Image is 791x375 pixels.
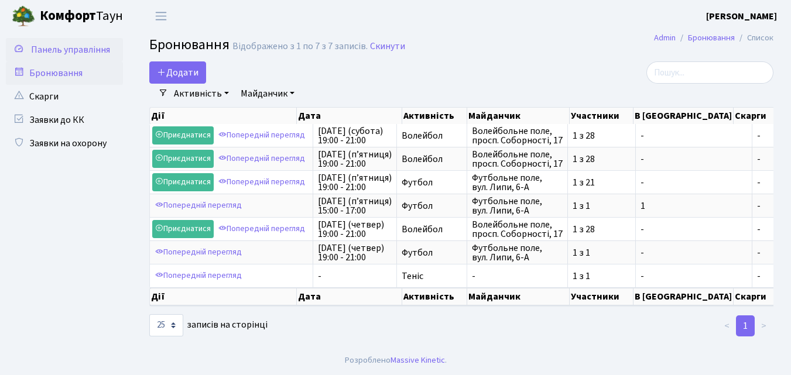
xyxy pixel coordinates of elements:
span: Теніс [402,271,462,281]
span: 1 [641,201,747,211]
th: Дата [297,108,402,124]
span: Волейбол [402,131,462,140]
a: Попередній перегляд [152,197,245,215]
span: [DATE] (п’ятниця) 19:00 - 21:00 [318,150,392,168]
span: Волейбол [402,154,462,164]
th: Активність [402,288,467,305]
span: Волейбольне поле, просп. Соборності, 17 [472,126,563,145]
span: - [641,248,747,257]
a: Бронювання [6,61,123,85]
b: [PERSON_NAME] [706,10,777,23]
button: Переключити навігацію [146,6,176,26]
input: Пошук... [646,61,773,84]
span: [DATE] (четвер) 19:00 - 21:00 [318,243,392,262]
span: [DATE] (п’ятниця) 19:00 - 21:00 [318,173,392,192]
li: Список [735,32,773,44]
nav: breadcrumb [636,26,791,50]
span: 1 з 21 [573,178,631,187]
a: Заявки до КК [6,108,123,132]
a: Приєднатися [152,126,214,145]
a: Приєднатися [152,220,214,238]
select: записів на сторінці [149,314,183,336]
a: Панель управління [6,38,123,61]
th: Дії [150,108,297,124]
a: Попередній перегляд [152,267,245,285]
a: Активність [169,84,234,104]
span: - [641,178,747,187]
a: Приєднатися [152,173,214,191]
span: 1 з 1 [573,201,631,211]
span: [DATE] (п’ятниця) 15:00 - 17:00 [318,197,392,215]
a: Приєднатися [152,150,214,168]
button: Додати [149,61,206,84]
span: - [318,271,392,281]
span: Бронювання [149,35,230,55]
span: - [641,225,747,234]
th: Участники [570,288,634,305]
b: Комфорт [40,6,96,25]
span: - [641,154,747,164]
a: Скарги [6,85,123,108]
a: Бронювання [688,32,735,44]
a: Попередній перегляд [215,150,308,168]
span: 1 з 1 [573,271,631,281]
span: Волейбольне поле, просп. Соборності, 17 [472,220,563,239]
span: [DATE] (субота) 19:00 - 21:00 [318,126,392,145]
span: Футбол [402,178,462,187]
span: 1 з 1 [573,248,631,257]
th: Скарги [734,108,782,124]
th: Дата [297,288,402,305]
th: Дії [150,288,297,305]
label: записів на сторінці [149,314,268,336]
th: Участники [570,108,634,124]
div: Відображено з 1 по 7 з 7 записів. [232,41,368,52]
th: Майданчик [467,108,570,124]
span: [DATE] (четвер) 19:00 - 21:00 [318,220,392,239]
span: Футбольне поле, вул. Липи, 6-А [472,243,563,262]
div: Розроблено . [345,354,447,367]
span: Футбол [402,201,462,211]
span: Футбольне поле, вул. Липи, 6-А [472,197,563,215]
span: Таун [40,6,123,26]
img: logo.png [12,5,35,28]
a: Massive Kinetic [391,354,445,366]
a: Заявки на охорону [6,132,123,155]
span: Волейбол [402,225,462,234]
span: 1 з 28 [573,154,631,164]
th: В [GEOGRAPHIC_DATA] [634,108,734,124]
span: 1 з 28 [573,131,631,140]
span: - [472,271,563,281]
th: Майданчик [467,288,570,305]
span: - [641,271,747,281]
a: Скинути [370,41,405,52]
a: Попередній перегляд [152,243,245,262]
a: 1 [736,315,755,336]
th: Скарги [734,288,782,305]
span: Волейбольне поле, просп. Соборності, 17 [472,150,563,168]
a: Попередній перегляд [215,126,308,145]
a: Попередній перегляд [215,220,308,238]
span: Футбольне поле, вул. Липи, 6-А [472,173,563,192]
span: - [641,131,747,140]
a: Admin [654,32,676,44]
a: Майданчик [236,84,299,104]
a: Попередній перегляд [215,173,308,191]
th: Активність [402,108,467,124]
th: В [GEOGRAPHIC_DATA] [634,288,734,305]
span: 1 з 28 [573,225,631,234]
span: Панель управління [31,43,110,56]
span: Футбол [402,248,462,257]
a: [PERSON_NAME] [706,9,777,23]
